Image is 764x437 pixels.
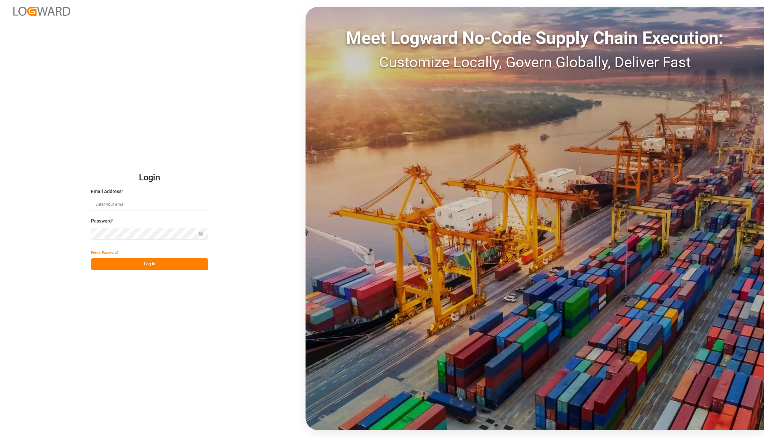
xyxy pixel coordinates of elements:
[91,167,208,188] h2: Login
[91,199,208,210] input: Enter your email
[306,25,764,51] div: Meet Logward No-Code Supply Chain Execution:
[306,51,764,73] div: Customize Locally, Govern Globally, Deliver Fast
[91,217,112,225] span: Password
[91,247,118,258] button: Forgot Password?
[13,7,70,16] img: Logward_new_orange.png
[91,188,121,195] span: Email Address
[91,258,208,270] button: Log In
